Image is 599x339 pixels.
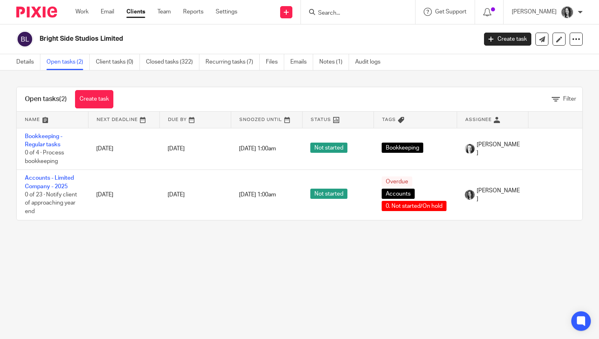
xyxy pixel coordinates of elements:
[25,175,74,189] a: Accounts - Limited Company - 2025
[25,192,77,214] span: 0 of 23 · Notify client of approaching year end
[435,9,466,15] span: Get Support
[239,117,282,122] span: Snoozed Until
[46,54,90,70] a: Open tasks (2)
[477,141,520,157] span: [PERSON_NAME]
[465,190,475,200] img: brodie%203%20small.jpg
[25,134,62,147] a: Bookkeeping - Regular tasks
[477,187,520,203] span: [PERSON_NAME]
[216,8,237,16] a: Settings
[561,6,574,19] img: brodie%203%20small.jpg
[382,143,423,153] span: Bookkeeping
[25,95,67,103] h1: Open tasks
[465,144,475,154] img: T1JH8BBNX-UMG48CW64-d2649b4fbe26-512.png
[16,54,40,70] a: Details
[319,54,349,70] a: Notes (1)
[16,31,33,48] img: svg%3E
[317,10,391,17] input: Search
[168,146,185,152] span: [DATE]
[355,54,387,70] a: Audit logs
[266,54,284,70] a: Files
[512,8,557,16] p: [PERSON_NAME]
[484,33,531,46] a: Create task
[310,189,347,199] span: Not started
[168,192,185,198] span: [DATE]
[157,8,171,16] a: Team
[40,35,385,43] h2: Bright Side Studios Limited
[75,8,88,16] a: Work
[382,189,415,199] span: Accounts
[239,146,276,152] span: [DATE] 1:00am
[146,54,199,70] a: Closed tasks (322)
[96,54,140,70] a: Client tasks (0)
[59,96,67,102] span: (2)
[382,201,446,211] span: 0. Not started/On hold
[75,90,113,108] a: Create task
[239,192,276,198] span: [DATE] 1:00am
[126,8,145,16] a: Clients
[382,176,412,187] span: Overdue
[206,54,260,70] a: Recurring tasks (7)
[310,143,347,153] span: Not started
[88,170,159,220] td: [DATE]
[382,117,396,122] span: Tags
[101,8,114,16] a: Email
[311,117,331,122] span: Status
[183,8,203,16] a: Reports
[563,96,576,102] span: Filter
[290,54,313,70] a: Emails
[16,7,57,18] img: Pixie
[88,128,159,170] td: [DATE]
[25,150,64,164] span: 0 of 4 · Process bookkeeping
